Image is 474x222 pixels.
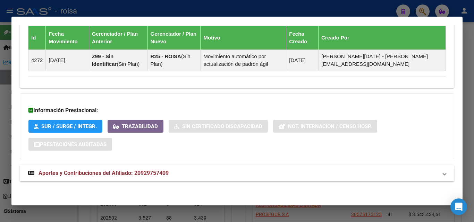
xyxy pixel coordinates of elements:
[28,26,46,50] th: Id
[89,26,147,50] th: Gerenciador / Plan Anterior
[286,50,319,71] td: [DATE]
[147,26,201,50] th: Gerenciador / Plan Nuevo
[118,61,138,67] span: Sin Plan
[39,170,169,176] span: Aportes y Contribuciones del Afiliado: 20929757409
[28,50,46,71] td: 4272
[28,106,446,115] h3: Información Prestacional:
[46,26,89,50] th: Fecha Movimiento
[147,50,201,71] td: ( )
[288,123,372,130] span: Not. Internacion / Censo Hosp.
[182,123,262,130] span: Sin Certificado Discapacidad
[41,123,97,130] span: SUR / SURGE / INTEGR.
[201,26,286,50] th: Motivo
[28,120,102,133] button: SUR / SURGE / INTEGR.
[273,120,377,133] button: Not. Internacion / Censo Hosp.
[286,26,319,50] th: Fecha Creado
[201,50,286,71] td: Movimiento automático por actualización de padrón ágil
[28,138,112,151] button: Prestaciones Auditadas
[89,50,147,71] td: ( )
[318,26,446,50] th: Creado Por
[92,53,117,67] strong: Z99 - Sin Identificar
[108,120,163,133] button: Trazabilidad
[20,165,454,181] mat-expansion-panel-header: Aportes y Contribuciones del Afiliado: 20929757409
[46,50,89,71] td: [DATE]
[318,50,446,71] td: [PERSON_NAME][DATE] - [PERSON_NAME][EMAIL_ADDRESS][DOMAIN_NAME]
[450,198,467,215] div: Open Intercom Messenger
[169,120,268,133] button: Sin Certificado Discapacidad
[122,123,158,130] span: Trazabilidad
[151,53,181,59] strong: R25 - ROISA
[40,141,107,148] span: Prestaciones Auditadas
